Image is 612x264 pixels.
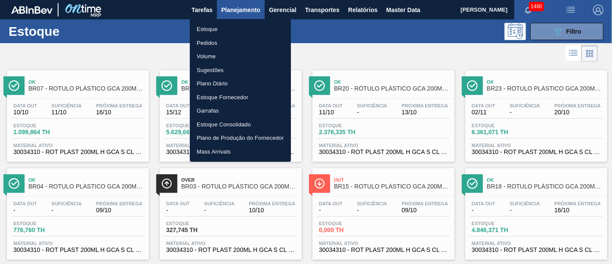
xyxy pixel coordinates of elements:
[190,104,291,118] a: Garrafas
[190,36,291,50] a: Pedidos
[190,63,291,77] a: Sugestões
[190,77,291,91] a: Plano Diário
[190,50,291,63] a: Volume
[190,131,291,145] a: Plano de Produção do Fornecedor
[190,145,291,159] a: Mass Arrivals
[190,118,291,132] a: Estoque Consolidado
[190,22,291,36] a: Estoque
[190,91,291,104] a: Estoque Fornecedor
